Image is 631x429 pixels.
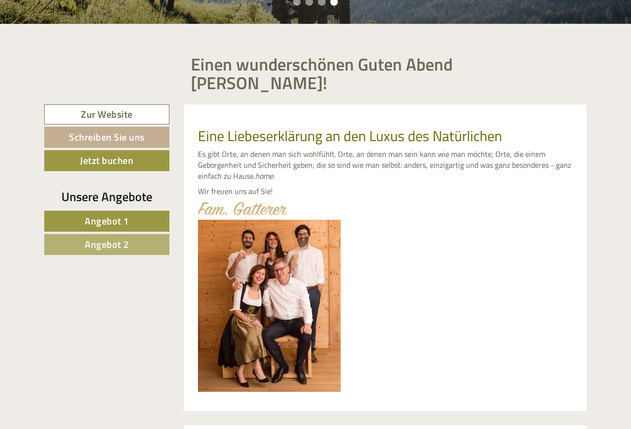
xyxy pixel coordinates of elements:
a: Jetzt buchen [44,150,169,171]
span: Angebot 2 [85,237,129,252]
span: Eine Liebeserklärung an den Luxus des Natürlichen [198,125,502,147]
span: Angebot 1 [85,214,129,228]
img: image [198,220,341,392]
div: Unsere Angebote [44,188,169,205]
a: Zur Website [44,104,169,125]
p: Wir freuen uns auf Sie! [198,186,573,197]
p: Es gibt Orte, an denen man sich wohlfühlt. Orte, an denen man sein kann wie man möchte; Orte, die... [198,149,573,182]
h1: Einen wunderschönen Guten Abend [PERSON_NAME]! [191,55,580,92]
img: image [198,202,287,215]
a: Schreiben Sie uns [44,127,169,148]
em: home. [255,170,275,182]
